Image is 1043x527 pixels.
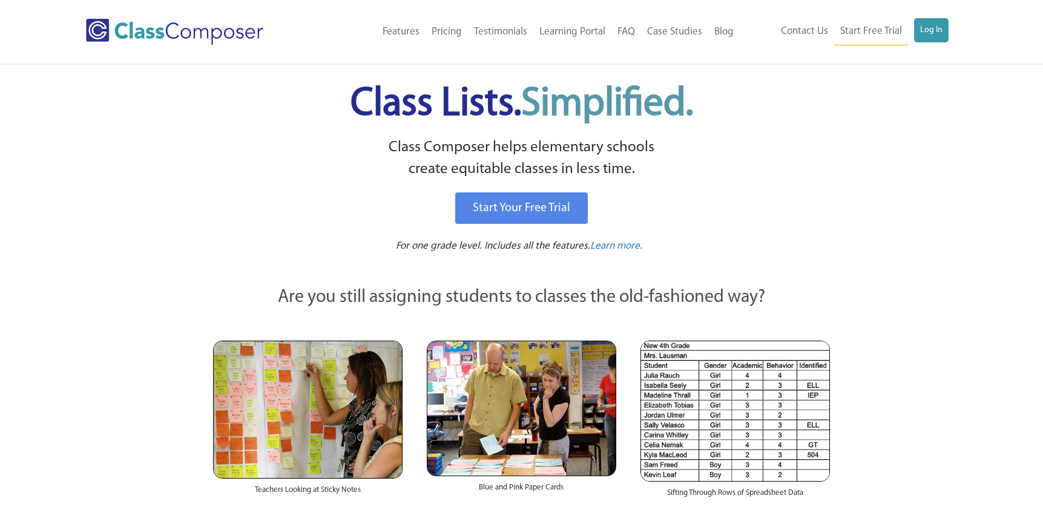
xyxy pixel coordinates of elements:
[213,479,403,508] div: Teachers Looking at Sticky Notes
[468,19,533,45] a: Testimonials
[211,137,832,181] p: Class Composer helps elementary schools create equitable classes in less time.
[641,19,708,45] a: Case Studies
[834,18,908,45] a: Start Free Trial
[708,19,740,45] a: Blog
[775,18,834,45] a: Contact Us
[590,239,642,254] a: Learn more.
[213,341,403,479] img: Teachers Looking at Sticky Notes
[521,85,693,124] span: Simplified.
[533,19,611,45] a: Learning Portal
[350,85,693,124] span: Class Lists.
[740,18,949,45] nav: Header Menu
[396,241,590,251] span: For one grade level. Includes all the features.
[455,192,588,224] a: Start Your Free Trial
[590,241,642,251] span: Learn more.
[426,19,468,45] a: Pricing
[640,341,830,482] img: Spreadsheets
[313,19,740,45] nav: Header Menu
[914,18,949,42] a: Log In
[377,19,426,45] a: Features
[611,19,641,45] a: FAQ
[640,482,830,511] div: Sifting Through Rows of Spreadsheet Data
[427,476,616,505] div: Blue and Pink Paper Cards
[86,19,263,45] img: Class Composer
[427,341,616,476] img: Blue and Pink Paper Cards
[213,284,831,311] p: Are you still assigning students to classes the old-fashioned way?
[473,202,570,214] span: Start Your Free Trial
